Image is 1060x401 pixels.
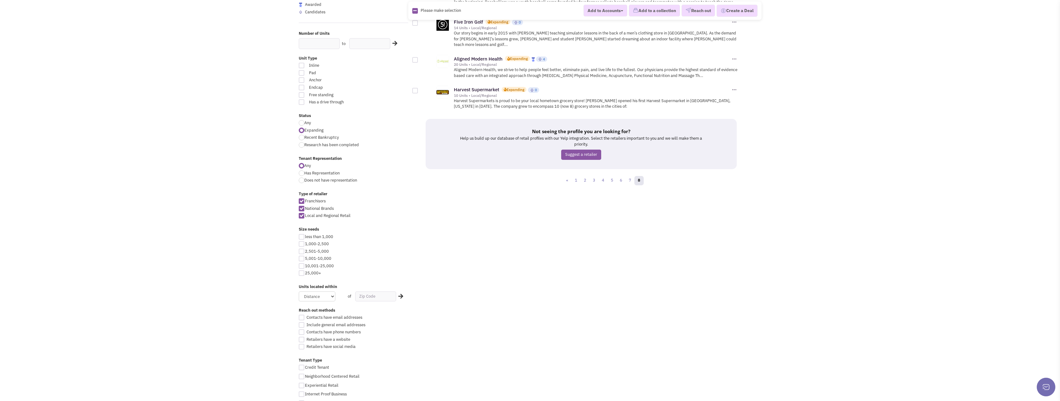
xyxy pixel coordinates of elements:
button: Reach out [682,5,715,17]
span: Experiential Retail [305,383,338,388]
label: Unit Type [299,56,409,61]
img: locallyfamous-largeicon.png [531,57,535,62]
label: to [342,41,346,47]
a: 1 [571,176,581,185]
div: 14 Units • Local/Regional [454,25,731,30]
span: Include general email addresses [306,322,365,327]
a: 7 [625,176,635,185]
span: 10,001-25,000 [305,263,334,268]
img: locallyfamous-upvote.png [514,20,518,25]
span: Research has been completed [304,142,359,147]
span: Local and Regional Retail [305,213,351,218]
span: Endcap [305,85,374,91]
span: Any [304,163,311,168]
span: Awarded [305,2,321,7]
img: VectorPaper_Plane.png [686,8,691,13]
span: Retailers have social media [306,344,356,349]
img: locallyfamous-upvote.png [299,10,302,14]
label: Reach out methods [299,308,409,313]
span: 5,001-10,000 [305,256,331,261]
label: Number of Units [299,31,409,37]
label: Units located within [299,284,409,290]
span: Inline [305,63,374,69]
button: Add to Accounts [584,5,627,16]
span: Recent Bankruptcy [304,135,339,140]
div: Search Nearby [388,39,398,47]
a: 2 [580,176,590,185]
span: Any [304,120,311,125]
img: locallyfamous-upvote.png [530,88,534,92]
a: Suggest a retailer [561,150,601,160]
span: 2,501-5,000 [305,249,329,254]
span: Credit Tenant [305,365,329,370]
span: 0 [535,88,537,92]
span: 0 [519,20,521,25]
label: Size needs [299,227,409,232]
a: 5 [607,176,617,185]
span: Internet Proof Business [305,391,347,397]
span: Pad [305,70,374,76]
span: Candidates [305,9,325,15]
span: Free standing [305,92,374,98]
p: Harvest Supermarkets is proud to be your local hometown grocery store! [PERSON_NAME] opened his f... [454,98,738,110]
input: Zip Code [355,291,396,301]
label: Tenant Representation [299,156,409,162]
span: Expanding [304,128,324,133]
img: icon-collection-lavender.png [633,8,638,13]
label: Tenant Type [299,358,409,363]
a: 6 [616,176,626,185]
a: 4 [598,176,608,185]
a: Harvest Supermarket [454,87,499,92]
span: Neighborhood Centered Retail [305,374,360,379]
img: locallyfamous-upvote.png [538,57,542,61]
a: « [563,176,572,185]
div: Expanding [510,56,528,61]
span: Please make selection [421,8,461,13]
span: of [348,294,351,299]
img: Rectangle.png [412,8,418,14]
a: Five Iron Golf [454,19,483,25]
span: 4 [543,57,545,61]
span: less than 1,000 [305,234,333,239]
p: Our story begins in early 2015 with [PERSON_NAME] teaching simulator lessons in the back of a men... [454,30,738,48]
a: Aligned Modern Health [454,56,503,62]
h5: Not seeing the profile you are looking for? [457,128,706,134]
span: Does not have representation [304,178,357,183]
span: Contacts have phone numbers [306,329,361,335]
span: Has a drive through [305,99,374,105]
span: 25,000+ [305,270,321,276]
img: Deal-Dollar.png [721,7,726,14]
div: Expanding [507,87,524,92]
p: Help us build up our database of retail profiles with our Yelp integration. Select the retailers ... [457,136,706,147]
span: Contacts have email addresses [306,315,362,320]
a: 3 [589,176,599,185]
a: 8 [634,176,644,185]
div: 20 Units • Local/Regional [454,62,731,67]
div: Search Nearby [394,292,404,300]
button: Add to a collection [629,5,680,17]
label: Status [299,113,409,119]
span: National Brands [305,206,334,211]
span: Anchor [305,77,374,83]
img: locallyfamous-largeicon.png [299,2,302,7]
div: Expanding [490,19,508,25]
span: Has Representation [304,170,340,176]
p: Aligned Modern Health, we strive to help people feel better, eliminate pain, and live life to the... [454,67,738,79]
span: Retailers have a website [306,337,350,342]
button: Create a Deal [717,5,758,17]
span: Franchisors [305,198,326,204]
div: 10 Units • Local/Regional [454,93,731,98]
span: 1,000-2,500 [305,241,329,246]
label: Type of retailer [299,191,409,197]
